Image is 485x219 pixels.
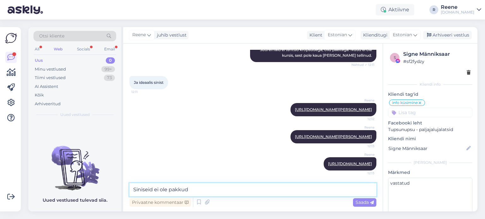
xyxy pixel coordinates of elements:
[351,98,374,103] span: Reene
[388,169,472,176] p: Märkmed
[154,32,187,38] div: juhib vestlust
[429,5,438,14] div: R
[106,57,115,64] div: 0
[43,197,107,204] p: Uued vestlused tulevad siia.
[307,32,322,38] div: Klient
[33,45,41,53] div: All
[388,82,472,87] div: Kliendi info
[393,32,412,38] span: Estonian
[129,183,376,196] textarea: Siniseid ei ole pakkud
[39,33,64,39] span: Otsi kliente
[101,66,115,72] div: 99+
[351,152,374,157] span: Reene
[35,66,66,72] div: Minu vestlused
[351,171,374,176] span: 12:13
[351,125,374,130] span: Reene
[388,120,472,126] p: Facebooki leht
[394,55,396,60] span: s
[76,45,91,53] div: Socials
[60,112,90,118] span: Uued vestlused
[361,32,387,38] div: Klienditugi
[403,58,470,65] div: # sf2fydzy
[103,45,116,53] div: Email
[131,89,155,94] span: 12:11
[351,144,374,148] span: 12:13
[441,5,474,10] div: Reene
[295,134,372,139] a: [URL][DOMAIN_NAME][PERSON_NAME]
[388,126,472,133] p: Tupsunupsu - paljajalujalatsid
[129,198,191,207] div: Privaatne kommentaar
[388,108,472,117] input: Lisa tag
[392,101,418,105] span: info küsimine
[388,145,465,152] input: Lisa nimi
[356,199,374,205] span: Saada
[351,62,374,67] span: Nähtud ✓ 12:11
[132,32,146,38] span: Reene
[52,45,64,53] div: Web
[35,92,44,98] div: Kõik
[5,32,17,44] img: Askly Logo
[328,32,347,38] span: Estonian
[35,84,58,90] div: AI Assistent
[328,161,372,166] a: [URL][DOMAIN_NAME]
[376,4,414,15] div: Aktiivne
[388,91,472,98] p: Kliendi tag'id
[423,31,472,39] div: Arhiveeri vestlus
[388,160,472,165] div: [PERSON_NAME]
[441,5,481,15] a: Reene[DOMAIN_NAME]
[104,75,115,81] div: 73
[388,135,472,142] p: Kliendi nimi
[134,80,164,85] span: Ja ideaalis sinist
[35,75,66,81] div: Tiimi vestlused
[351,117,374,121] span: 12:12
[295,107,372,112] a: [URL][DOMAIN_NAME][PERSON_NAME]
[403,50,470,58] div: Signe Männiksaar
[35,101,61,107] div: Arhiveeritud
[441,10,474,15] div: [DOMAIN_NAME]
[35,57,43,64] div: Uus
[28,135,121,191] img: No chats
